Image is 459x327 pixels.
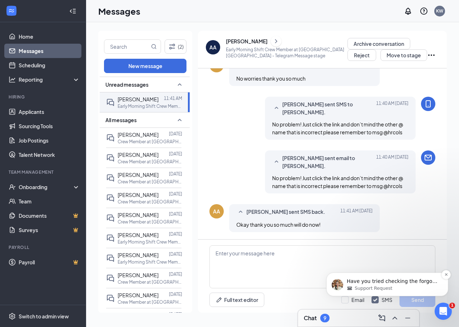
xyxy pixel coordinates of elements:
a: Scheduling [19,58,80,72]
svg: Minimize [403,314,412,322]
svg: WorkstreamLogo [8,7,15,14]
button: ComposeMessage [376,312,388,324]
svg: Ellipses [427,51,436,59]
a: Home [19,29,80,44]
div: 9 [323,315,326,321]
span: [PERSON_NAME] [118,192,158,198]
div: message notification from Joserey, 1h ago. Have you tried checking the forgot password option? [11,45,133,69]
span: [PERSON_NAME] [118,96,158,102]
a: Messages [19,44,80,58]
button: Minimize [402,312,413,324]
p: 11:41 AM [164,95,182,101]
svg: DoubleChat [106,274,115,283]
button: New message [104,59,186,73]
p: [DATE] [169,191,182,197]
button: Move to stage [380,49,427,61]
div: Reporting [19,76,80,83]
svg: DoubleChat [106,98,115,107]
div: AA [213,208,220,215]
svg: DoubleChat [106,174,115,182]
button: ChevronRight [271,36,281,47]
p: Crew Member at [GEOGRAPHIC_DATA] [118,279,182,285]
span: [PERSON_NAME] sent SMS back. [246,208,325,216]
svg: DoubleChat [106,134,115,142]
svg: SmallChevronUp [175,80,184,89]
div: [PERSON_NAME] [226,38,268,45]
div: Hiring [9,94,79,100]
p: Crew Member at [GEOGRAPHIC_DATA] [118,199,182,205]
button: Filter (2) [165,39,186,54]
a: Job Postings [19,133,80,148]
svg: QuestionInfo [420,7,428,15]
button: Full text editorPen [209,293,264,307]
img: Profile image for Joserey [16,52,28,63]
span: All messages [105,116,137,124]
p: [DATE] [169,291,182,297]
svg: ComposeMessage [378,314,386,322]
a: SurveysCrown [19,223,80,237]
svg: ChevronRight [273,37,280,45]
svg: DoubleChat [106,294,115,303]
svg: Notifications [404,7,412,15]
span: [DATE] 11:41 AM [340,208,373,216]
p: [DATE] [169,311,182,317]
svg: DoubleChat [106,254,115,263]
button: Reject [347,49,376,61]
button: Archive conversation [347,38,410,49]
iframe: Intercom live chat [435,303,452,320]
span: [PERSON_NAME] [118,272,158,278]
svg: MobileSms [424,100,432,108]
span: Okay thank you so much will do now! [236,221,321,228]
h3: Chat [304,314,317,322]
span: No problem! Just click the link and don’t mind the other @ name that is incorrect please remember... [272,121,403,135]
span: [PERSON_NAME] [118,252,158,258]
h1: Messages [98,5,140,17]
p: [DATE] [169,271,182,277]
div: Payroll [9,244,79,250]
a: Talent Network [19,148,80,162]
span: [PERSON_NAME] [118,172,158,178]
svg: Filter [168,42,176,51]
p: [DATE] [169,131,182,137]
p: Crew Member at [GEOGRAPHIC_DATA] [118,139,182,145]
a: Applicants [19,105,80,119]
a: Team [19,194,80,208]
svg: ChevronUp [391,314,399,322]
span: [PERSON_NAME] [118,212,158,218]
svg: DoubleChat [106,234,115,242]
p: Early Morning Shift Crew Member at [GEOGRAPHIC_DATA] [GEOGRAPHIC_DATA] [118,239,182,245]
p: Crew Member at [GEOGRAPHIC_DATA] [118,299,182,305]
svg: SmallChevronUp [236,208,245,216]
button: Dismiss notification [126,43,135,52]
p: [DATE] [169,211,182,217]
a: Sourcing Tools [19,119,80,133]
div: Switch to admin view [19,313,69,320]
p: [DATE] [169,231,182,237]
input: Search [104,40,150,53]
svg: Analysis [9,76,16,83]
a: DocumentsCrown [19,208,80,223]
span: [PERSON_NAME] [118,292,158,298]
svg: Pen [216,296,223,303]
div: Onboarding [19,183,74,191]
div: KW [436,8,443,14]
span: [PERSON_NAME] [118,232,158,238]
svg: MagnifyingGlass [151,44,157,49]
p: [DATE] [169,151,182,157]
p: [DATE] [169,251,182,257]
span: 1 [449,303,455,308]
span: No problem! Just click the link and don’t mind the other @ name that is incorrect please remember... [272,175,403,189]
span: No worries thank you so much [236,75,306,82]
p: Early Morning Shift Crew Member at [GEOGRAPHIC_DATA] [GEOGRAPHIC_DATA] [118,259,182,265]
span: [DATE] 11:40 AM [376,100,408,116]
a: PayrollCrown [19,255,80,269]
span: [PERSON_NAME] [118,312,158,318]
iframe: Intercom notifications message [316,227,459,308]
span: [PERSON_NAME] sent email to [PERSON_NAME]. [282,154,376,170]
svg: DoubleChat [106,154,115,162]
span: [PERSON_NAME] sent SMS to [PERSON_NAME]. [282,100,376,116]
svg: DoubleChat [106,214,115,222]
p: [DATE] [169,171,182,177]
svg: DoubleChat [106,194,115,202]
p: Crew Member at [GEOGRAPHIC_DATA] [118,179,182,185]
